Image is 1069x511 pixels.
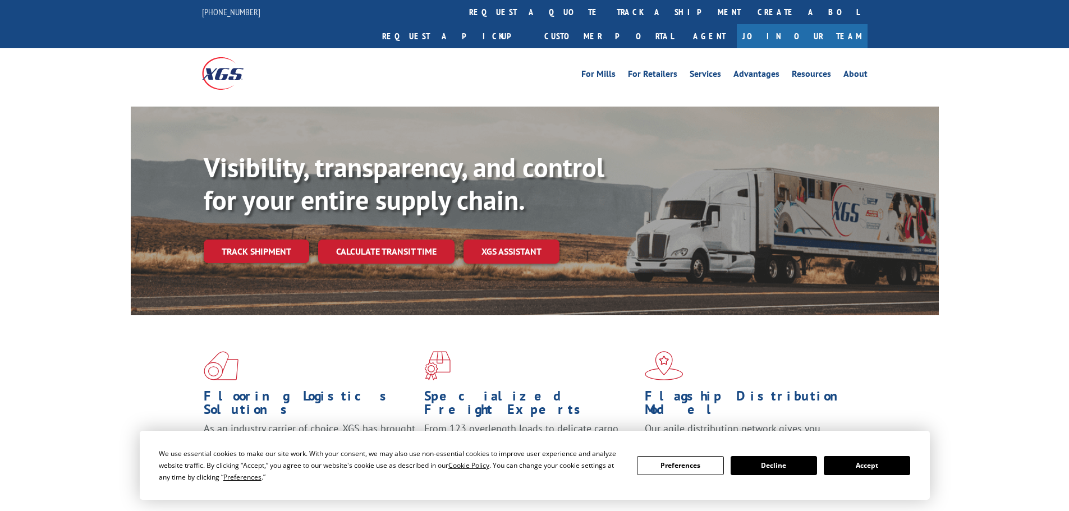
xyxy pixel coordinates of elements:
[645,422,851,448] span: Our agile distribution network gives you nationwide inventory management on demand.
[731,456,817,475] button: Decline
[223,472,261,482] span: Preferences
[733,70,779,82] a: Advantages
[690,70,721,82] a: Services
[204,389,416,422] h1: Flooring Logistics Solutions
[448,461,489,470] span: Cookie Policy
[202,6,260,17] a: [PHONE_NUMBER]
[737,24,868,48] a: Join Our Team
[204,351,238,380] img: xgs-icon-total-supply-chain-intelligence-red
[424,422,636,472] p: From 123 overlength loads to delicate cargo, our experienced staff knows the best way to move you...
[464,240,559,264] a: XGS ASSISTANT
[424,351,451,380] img: xgs-icon-focused-on-flooring-red
[374,24,536,48] a: Request a pickup
[204,422,415,462] span: As an industry carrier of choice, XGS has brought innovation and dedication to flooring logistics...
[792,70,831,82] a: Resources
[424,389,636,422] h1: Specialized Freight Experts
[645,389,857,422] h1: Flagship Distribution Model
[843,70,868,82] a: About
[645,351,683,380] img: xgs-icon-flagship-distribution-model-red
[159,448,623,483] div: We use essential cookies to make our site work. With your consent, we may also use non-essential ...
[318,240,455,264] a: Calculate transit time
[536,24,682,48] a: Customer Portal
[140,431,930,500] div: Cookie Consent Prompt
[581,70,616,82] a: For Mills
[204,150,604,217] b: Visibility, transparency, and control for your entire supply chain.
[204,240,309,263] a: Track shipment
[824,456,910,475] button: Accept
[628,70,677,82] a: For Retailers
[637,456,723,475] button: Preferences
[682,24,737,48] a: Agent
